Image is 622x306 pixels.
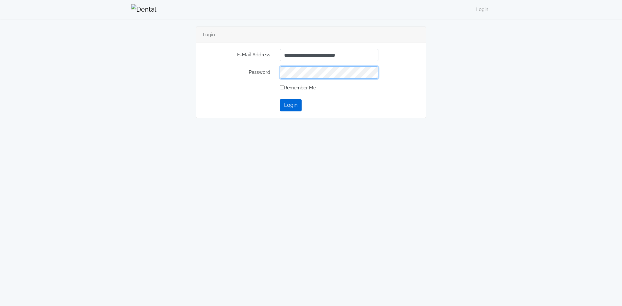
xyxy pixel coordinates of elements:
[196,27,426,42] div: Login
[203,49,275,61] label: E-Mail Address
[280,99,302,111] button: Login
[131,4,156,15] img: Dental Whale Logo
[474,3,491,16] a: Login
[280,84,316,91] label: Remember Me
[280,85,284,89] input: Remember Me
[203,66,275,79] label: Password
